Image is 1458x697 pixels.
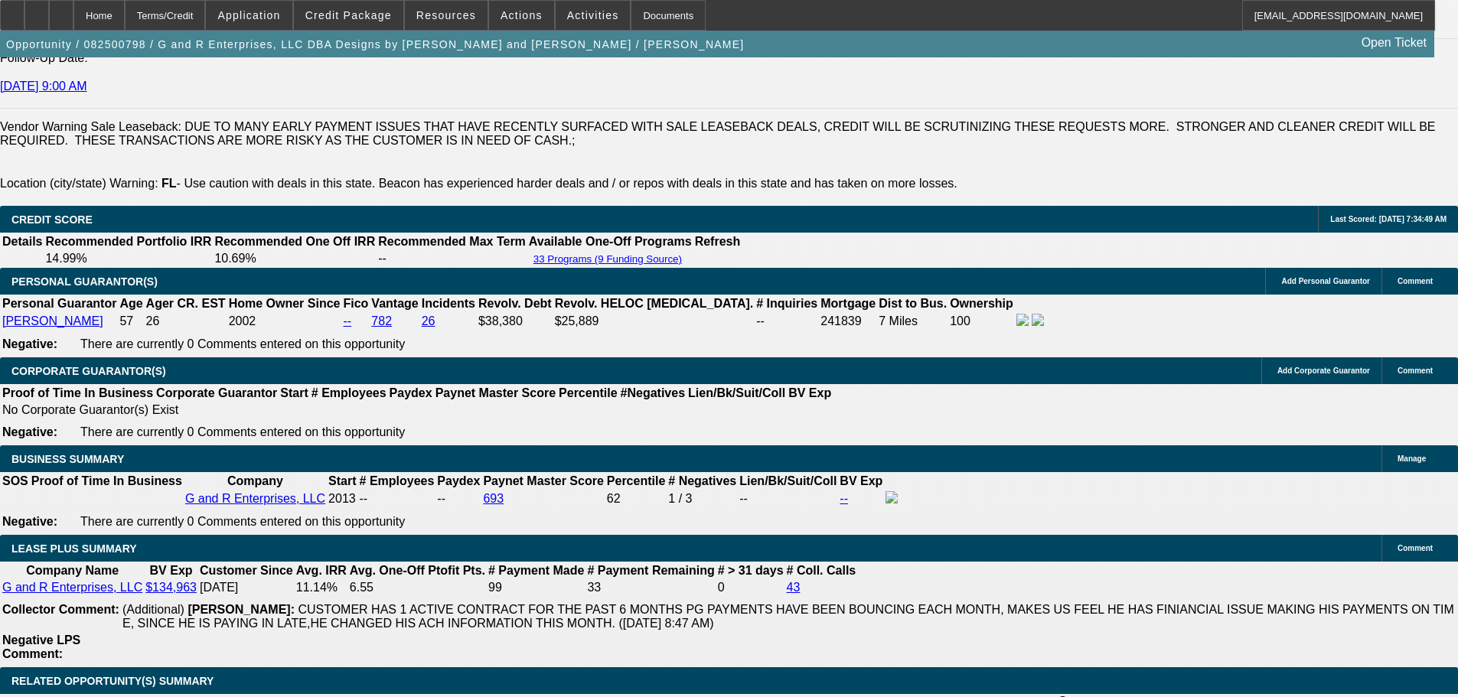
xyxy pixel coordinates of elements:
[489,1,554,30] button: Actions
[555,297,754,310] b: Revolv. HELOC [MEDICAL_DATA].
[2,633,80,660] b: Negative LPS Comment:
[879,297,947,310] b: Dist to Bus.
[559,386,617,399] b: Percentile
[668,474,736,487] b: # Negatives
[328,474,356,487] b: Start
[755,313,818,330] td: --
[11,213,93,226] span: CREDIT SCORE
[1355,30,1433,56] a: Open Ticket
[295,580,347,595] td: 11.14%
[371,297,418,310] b: Vantage
[11,542,137,555] span: LEASE PLUS SUMMARY
[756,297,817,310] b: # Inquiries
[694,234,742,249] th: Refresh
[390,386,432,399] b: Paydex
[294,1,403,30] button: Credit Package
[311,386,387,399] b: # Employees
[350,564,485,577] b: Avg. One-Off Ptofit Pts.
[528,234,693,249] th: Available One-Off Programs
[554,313,755,330] td: $25,889
[2,581,142,594] a: G and R Enterprises, LLC
[607,492,665,506] div: 62
[80,515,405,528] span: There are currently 0 Comments entered on this opportunity
[185,492,325,505] a: G and R Enterprises, LLC
[621,386,686,399] b: #Negatives
[280,386,308,399] b: Start
[567,9,619,21] span: Activities
[840,474,882,487] b: BV Exp
[1330,215,1447,223] span: Last Scored: [DATE] 7:34:49 AM
[145,313,227,330] td: 26
[217,9,280,21] span: Application
[80,425,405,438] span: There are currently 0 Comments entered on this opportunity
[717,580,784,595] td: 0
[718,564,784,577] b: # > 31 days
[483,492,504,505] a: 693
[80,337,405,350] span: There are currently 0 Comments entered on this opportunity
[146,297,226,310] b: Ager CR. EST
[787,581,801,594] a: 43
[878,313,948,330] td: 7 Miles
[200,564,293,577] b: Customer Since
[296,564,347,577] b: Avg. IRR
[44,234,212,249] th: Recommended Portfolio IRR
[1398,544,1433,552] span: Comment
[1398,454,1426,463] span: Manage
[2,603,119,616] b: Collector Comment:
[478,313,553,330] td: $38,380
[2,297,116,310] b: Personal Guarantor
[206,1,292,30] button: Application
[1281,277,1370,285] span: Add Personal Guarantor
[199,580,294,595] td: [DATE]
[11,675,214,687] span: RELATED OPPORTUNITY(S) SUMMARY
[950,297,1013,310] b: Ownership
[1398,366,1433,375] span: Comment
[1277,366,1370,375] span: Add Corporate Guarantor
[122,603,1454,630] span: CUSTOMER HAS 1 ACTIVE CONTRACT FOR THE PAST 6 MONTHS PG PAYMENTS HAVE BEEN BOUNCING EACH MONTH, M...
[739,474,837,487] b: Lien/Bk/Suit/Coll
[305,9,392,21] span: Credit Package
[587,564,714,577] b: # Payment Remaining
[188,603,295,616] b: [PERSON_NAME]:
[6,38,745,50] span: Opportunity / 082500798 / G and R Enterprises, LLC DBA Designs by [PERSON_NAME] and [PERSON_NAME]...
[227,474,283,487] b: Company
[668,492,736,506] div: 1 / 3
[688,386,785,399] b: Lien/Bk/Suit/Coll
[377,251,527,266] td: --
[31,474,183,489] th: Proof of Time In Business
[787,564,856,577] b: # Coll. Calls
[328,490,357,507] td: 2013
[422,297,475,310] b: Incidents
[26,564,119,577] b: Company Name
[122,603,184,616] span: (Additional)
[44,251,212,266] td: 14.99%
[161,177,177,190] b: FL
[145,581,197,594] a: $134,963
[343,297,368,310] b: Fico
[607,474,665,487] b: Percentile
[483,474,603,487] b: Paynet Master Score
[229,297,341,310] b: Home Owner Since
[214,251,376,266] td: 10.69%
[229,314,256,327] span: 2002
[488,564,584,577] b: # Payment Made
[360,474,435,487] b: # Employees
[11,365,166,377] span: CORPORATE GUARANTOR(S)
[343,314,351,327] a: --
[2,386,154,401] th: Proof of Time In Business
[437,474,480,487] b: Paydex
[2,474,29,489] th: SOS
[501,9,543,21] span: Actions
[739,490,837,507] td: --
[556,1,631,30] button: Activities
[2,337,57,350] b: Negative:
[488,580,585,595] td: 99
[820,313,876,330] td: 241839
[2,234,43,249] th: Details
[529,252,687,265] button: 33 Programs (9 Funding Source)
[2,314,103,327] a: [PERSON_NAME]
[820,297,876,310] b: Mortgage
[156,386,277,399] b: Corporate Guarantor
[11,453,124,465] span: BUSINESS SUMMARY
[1398,277,1433,285] span: Comment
